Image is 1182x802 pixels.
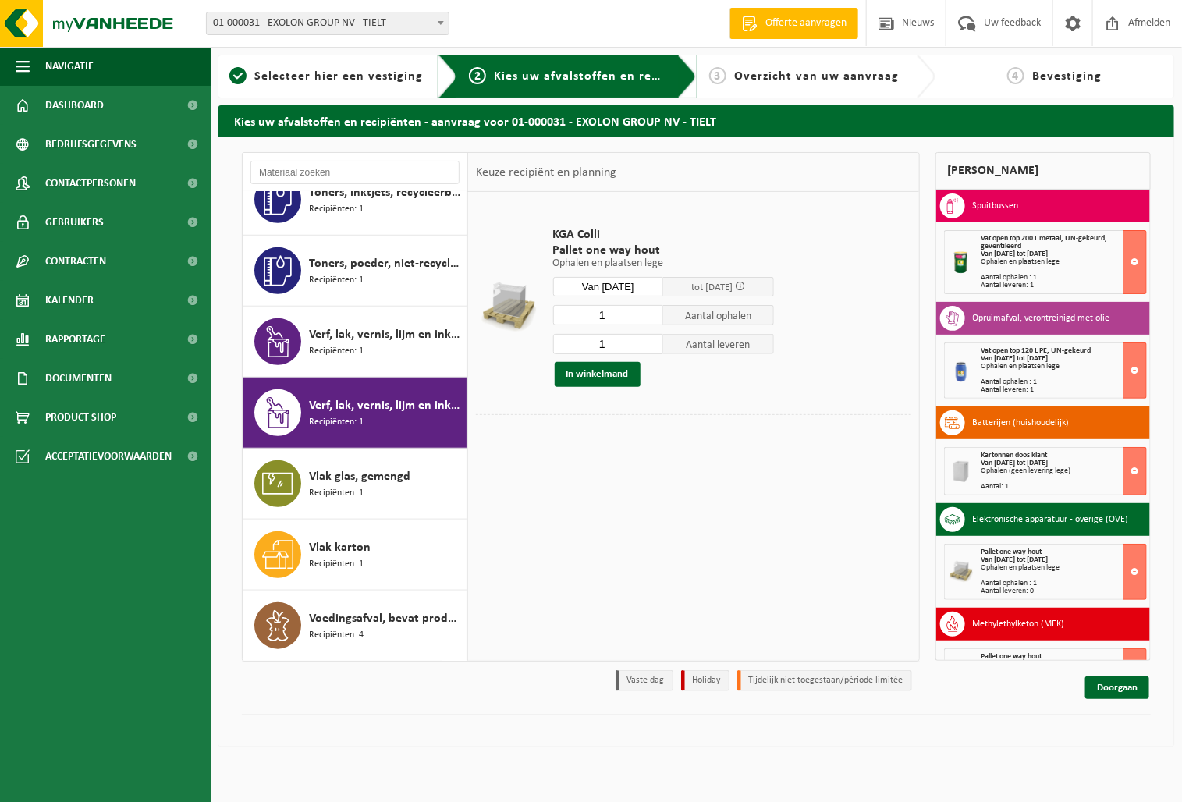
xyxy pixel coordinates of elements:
span: Kalender [45,281,94,320]
button: Verf, lak, vernis, lijm en inkt, industrieel in kleinverpakking Recipiënten: 1 [243,378,467,449]
h3: Elektronische apparatuur - overige (OVE) [973,507,1129,532]
span: Kies uw afvalstoffen en recipiënten [494,70,708,83]
span: Acceptatievoorwaarden [45,437,172,476]
span: Toners, poeder, niet-recycleerbaar, niet gevaarlijk [309,254,463,273]
div: Ophalen en plaatsen lege [981,363,1146,371]
span: Pallet one way hout [981,652,1042,661]
button: In winkelmand [555,362,641,387]
button: Toners, inktjets, recycleerbaar, gevaarlijk Recipiënten: 1 [243,165,467,236]
div: Aantal leveren: 1 [981,282,1146,289]
a: Doorgaan [1085,676,1149,699]
span: Vat open top 120 L PE, UN-gekeurd [981,346,1091,355]
span: Offerte aanvragen [761,16,850,31]
span: tot [DATE] [691,282,733,293]
a: 1Selecteer hier een vestiging [226,67,426,86]
span: 3 [709,67,726,84]
span: Pallet one way hout [981,548,1042,556]
button: Voedingsafval, bevat producten van dierlijke oorsprong, onverpakt, categorie 3 Recipiënten: 4 [243,591,467,661]
span: 01-000031 - EXOLON GROUP NV - TIELT [206,12,449,35]
span: Recipiënten: 1 [309,486,364,501]
span: Toners, inktjets, recycleerbaar, gevaarlijk [309,183,463,202]
span: Overzicht van uw aanvraag [734,70,899,83]
div: Aantal ophalen : 1 [981,378,1146,386]
span: Contactpersonen [45,164,136,203]
input: Selecteer datum [553,277,664,296]
h3: Batterijen (huishoudelijk) [973,410,1070,435]
span: 1 [229,67,247,84]
span: Product Shop [45,398,116,437]
div: Aantal ophalen : 1 [981,580,1146,587]
div: Ophalen (geen levering lege) [981,467,1146,475]
span: Rapportage [45,320,105,359]
p: Ophalen en plaatsen lege [553,258,774,269]
span: Navigatie [45,47,94,86]
button: Vlak karton Recipiënten: 1 [243,520,467,591]
span: 2 [469,67,486,84]
span: Bevestiging [1032,70,1102,83]
div: Aantal leveren: 1 [981,386,1146,394]
div: Ophalen en plaatsen lege [981,258,1146,266]
span: Aantal ophalen [663,305,774,325]
span: Kartonnen doos klant [981,451,1048,460]
span: KGA Colli [553,227,774,243]
span: Aantal leveren [663,334,774,354]
h3: Spuitbussen [973,193,1019,218]
div: Ophalen en plaatsen lege [981,564,1146,572]
div: Aantal leveren: 0 [981,587,1146,595]
button: Toners, poeder, niet-recycleerbaar, niet gevaarlijk Recipiënten: 1 [243,236,467,307]
span: Vlak glas, gemengd [309,467,410,486]
span: Bedrijfsgegevens [45,125,137,164]
a: Offerte aanvragen [729,8,858,39]
div: Aantal ophalen : 1 [981,274,1146,282]
button: Vlak glas, gemengd Recipiënten: 1 [243,449,467,520]
h3: Methylethylketon (MEK) [973,612,1065,637]
div: Keuze recipiënt en planning [468,153,624,192]
h3: Opruimafval, verontreinigd met olie [973,306,1110,331]
input: Materiaal zoeken [250,161,460,184]
span: Recipiënten: 1 [309,557,364,572]
span: Recipiënten: 4 [309,628,364,643]
h2: Kies uw afvalstoffen en recipiënten - aanvraag voor 01-000031 - EXOLON GROUP NV - TIELT [218,105,1174,136]
span: 01-000031 - EXOLON GROUP NV - TIELT [207,12,449,34]
span: Verf, lak, vernis, lijm en inkt, industrieel in IBC [309,325,463,344]
div: [PERSON_NAME] [935,152,1151,190]
div: Aantal: 1 [981,483,1146,491]
span: Recipiënten: 1 [309,202,364,217]
strong: Van [DATE] tot [DATE] [981,555,1049,564]
strong: Van [DATE] tot [DATE] [981,354,1049,363]
button: Verf, lak, vernis, lijm en inkt, industrieel in IBC Recipiënten: 1 [243,307,467,378]
li: Vaste dag [616,670,673,691]
span: Documenten [45,359,112,398]
span: Dashboard [45,86,104,125]
strong: Van [DATE] tot [DATE] [981,250,1048,258]
span: Recipiënten: 1 [309,273,364,288]
span: Voedingsafval, bevat producten van dierlijke oorsprong, onverpakt, categorie 3 [309,609,463,628]
span: Recipiënten: 1 [309,415,364,430]
span: Pallet one way hout [553,243,774,258]
span: Vlak karton [309,538,371,557]
span: Vat open top 200 L metaal, UN-gekeurd, geventileerd [981,234,1107,250]
li: Tijdelijk niet toegestaan/période limitée [737,670,912,691]
span: Contracten [45,242,106,281]
span: 4 [1007,67,1024,84]
span: Gebruikers [45,203,104,242]
span: Selecteer hier een vestiging [254,70,423,83]
span: Verf, lak, vernis, lijm en inkt, industrieel in kleinverpakking [309,396,463,415]
li: Holiday [681,670,729,691]
strong: Van [DATE] tot [DATE] [981,459,1049,467]
span: Recipiënten: 1 [309,344,364,359]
